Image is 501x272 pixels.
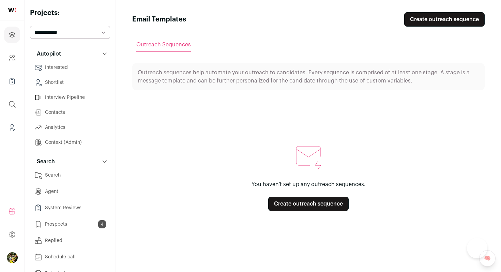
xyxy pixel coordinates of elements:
[30,121,110,134] a: Analytics
[467,238,487,258] iframe: Help Scout Beacon - Open
[30,91,110,104] a: Interview Pipeline
[30,201,110,215] a: System Reviews
[30,47,110,61] button: Autopilot
[33,157,55,166] p: Search
[30,155,110,168] button: Search
[4,119,20,136] a: Leads (Backoffice)
[30,185,110,198] a: Agent
[7,252,18,263] img: 6689865-medium_jpg
[30,250,110,264] a: Schedule call
[33,50,61,58] p: Autopilot
[7,252,18,263] button: Open dropdown
[4,50,20,66] a: Company and ATS Settings
[268,197,349,211] a: Create outreach sequence
[30,106,110,119] a: Contacts
[30,234,110,247] a: Replied
[136,42,191,47] span: Outreach Sequences
[30,217,110,231] a: Prospects4
[30,61,110,74] a: Interested
[404,12,485,27] a: Create outreach sequence
[8,8,16,12] img: wellfound-shorthand-0d5821cbd27db2630d0214b213865d53afaa358527fdda9d0ea32b1df1b89c2c.svg
[30,8,110,18] h2: Projects:
[30,76,110,89] a: Shortlist
[132,15,186,24] h1: Email Templates
[98,220,106,228] span: 4
[4,73,20,89] a: Company Lists
[252,180,366,188] p: You haven't set up any outreach sequences.
[4,27,20,43] a: Projects
[479,250,496,267] a: 🧠
[132,63,485,90] div: Outreach sequences help automate your outreach to candidates. Every sequence is comprised of at l...
[30,168,110,182] a: Search
[30,136,110,149] a: Context (Admin)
